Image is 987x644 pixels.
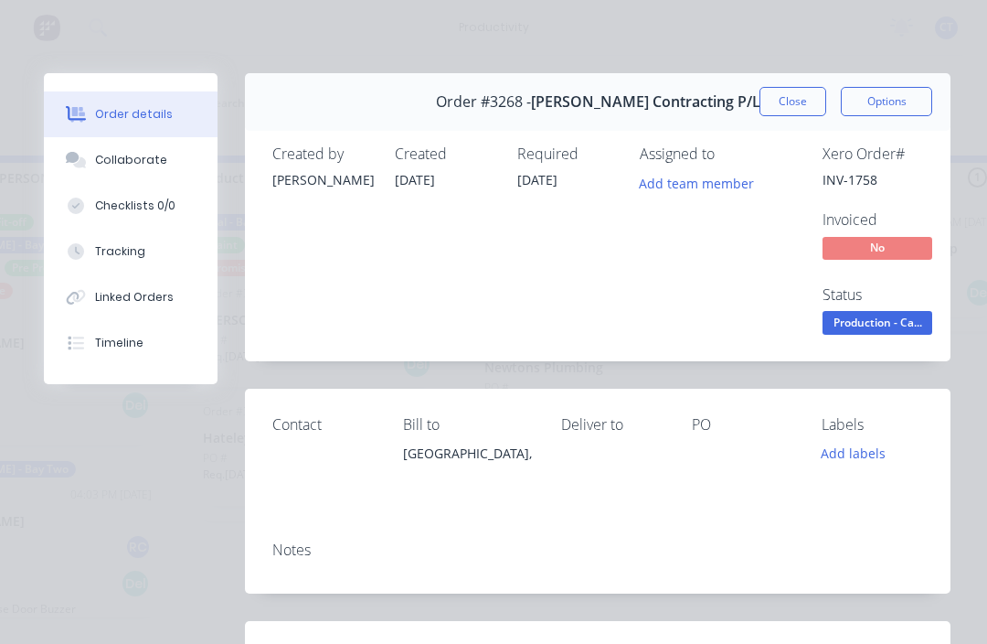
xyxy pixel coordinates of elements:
div: Labels [822,416,923,434]
div: Contact [272,416,374,434]
div: [GEOGRAPHIC_DATA], [403,441,532,499]
div: Xero Order # [822,145,960,163]
div: Tracking [95,243,145,260]
div: Created by [272,145,373,163]
div: Assigned to [640,145,822,163]
div: Order details [95,106,173,123]
button: Order details [44,91,218,137]
div: Notes [272,542,923,559]
button: Checklists 0/0 [44,183,218,229]
button: Options [841,87,932,116]
div: Required [517,145,618,163]
button: Timeline [44,320,218,366]
div: Invoiced [822,211,960,229]
button: Linked Orders [44,274,218,320]
button: Tracking [44,229,218,274]
div: Created [395,145,495,163]
div: Collaborate [95,152,167,168]
div: INV-1758 [822,170,960,189]
div: Deliver to [561,416,663,434]
div: Timeline [95,335,143,351]
button: Add team member [630,170,764,195]
div: [PERSON_NAME] [272,170,373,189]
span: Production - Ca... [822,311,932,334]
span: No [822,237,932,260]
span: [PERSON_NAME] Contracting P/L [531,93,760,111]
div: Linked Orders [95,289,174,306]
div: PO [692,416,793,434]
span: [DATE] [395,171,435,188]
span: [DATE] [517,171,557,188]
span: Order #3268 - [436,93,531,111]
div: [GEOGRAPHIC_DATA], [403,441,532,467]
button: Collaborate [44,137,218,183]
div: Bill to [403,416,532,434]
div: Checklists 0/0 [95,198,175,214]
div: Status [822,286,960,304]
button: Close [759,87,826,116]
button: Add team member [640,170,764,195]
button: Production - Ca... [822,311,932,338]
button: Add labels [812,441,896,466]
